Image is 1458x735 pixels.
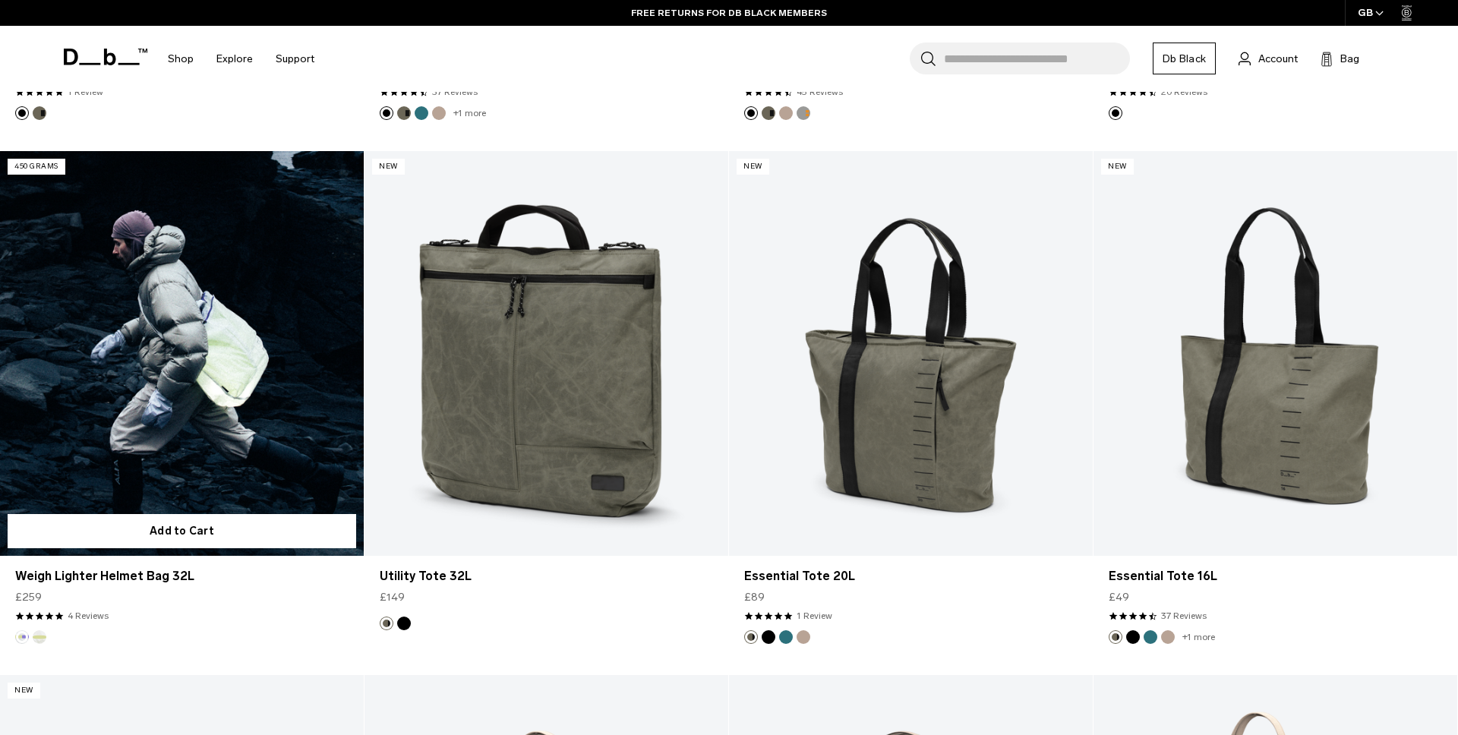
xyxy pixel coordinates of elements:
button: Midnight Teal [1144,630,1157,644]
a: Essential Tote 16L [1093,151,1457,555]
span: £149 [380,589,405,605]
button: Midnight Teal [415,106,428,120]
a: 4 reviews [68,609,109,623]
button: Forest Green [744,630,758,644]
button: Black Out [397,617,411,630]
button: Black Out [1109,106,1122,120]
button: Sand Grey [797,106,810,120]
button: Fogbow Beige [432,106,446,120]
a: 1 reviews [68,85,103,99]
a: Utility Tote 32L [380,567,713,585]
a: Utility Tote 32L [364,151,728,555]
button: Forest Green [33,106,46,120]
span: £49 [1109,589,1129,605]
nav: Main Navigation [156,26,326,92]
a: Account [1239,49,1298,68]
button: Black Out [15,106,29,120]
a: 37 reviews [1161,609,1207,623]
button: Forest Green [380,617,393,630]
a: 20 reviews [1161,85,1207,99]
a: FREE RETURNS FOR DB BLACK MEMBERS [631,6,827,20]
button: Fogbow Beige [1161,630,1175,644]
a: Support [276,32,314,86]
a: Essential Tote 20L [744,567,1078,585]
button: Black Out [744,106,758,120]
button: Bag [1321,49,1359,68]
span: £259 [15,589,42,605]
a: 37 reviews [432,85,478,99]
p: 450 grams [8,159,65,175]
a: +1 more [1182,632,1215,642]
a: Essential Tote 16L [1109,567,1442,585]
button: Forest Green [1109,630,1122,644]
button: Aurora [15,630,29,644]
p: New [372,159,405,175]
a: Explore [216,32,253,86]
button: Midnight Teal [779,630,793,644]
a: Shop [168,32,194,86]
a: 45 reviews [797,85,843,99]
p: New [8,683,40,699]
button: Black Out [762,630,775,644]
span: Bag [1340,51,1359,67]
button: Diffusion [33,630,46,644]
button: Fogbow Beige [779,106,793,120]
button: Black Out [380,106,393,120]
a: Db Black [1153,43,1216,74]
a: +1 more [453,108,486,118]
span: Account [1258,51,1298,67]
span: £89 [744,589,765,605]
a: 1 reviews [797,609,832,623]
a: Essential Tote 20L [729,151,1093,555]
button: Forest Green [397,106,411,120]
button: Fogbow Beige [797,630,810,644]
button: Forest Green [762,106,775,120]
p: New [737,159,769,175]
p: New [1101,159,1134,175]
button: Add to Cart [8,514,356,548]
a: Weigh Lighter Helmet Bag 32L [15,567,349,585]
button: Black Out [1126,630,1140,644]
